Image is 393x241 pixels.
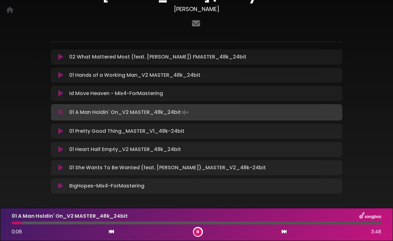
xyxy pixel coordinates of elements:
p: Id Move Heaven - Mix4-ForMastering [69,90,163,97]
p: 01 Heart Half Empty_V2 MASTER_48k_24bit [69,146,181,153]
p: 01 Pretty Good Thing_MASTER_V1_48k-24bit [69,127,184,135]
p: 01 A Man Holdin' On_V2 MASTER_48k_24bit [12,212,128,220]
p: 01 A Man Holdin' On_V2 MASTER_48k_24bit [69,108,190,117]
img: waveform4.gif [181,108,190,117]
p: 02 What Mattered Most (feat. [PERSON_NAME]) FMASTER_48k_24bit [69,53,246,61]
img: songbox-logo-white.png [359,212,381,220]
p: 01 Hands of a Working Man_V2 MASTER_48k_24bit [69,71,200,79]
h3: [PERSON_NAME] [51,6,342,13]
p: 01 She Wants To Be Wanted (feat. [PERSON_NAME])_MASTER_V2_48k-24bit [69,164,266,171]
p: BigHopes-Mix4-ForMastering [69,182,144,190]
